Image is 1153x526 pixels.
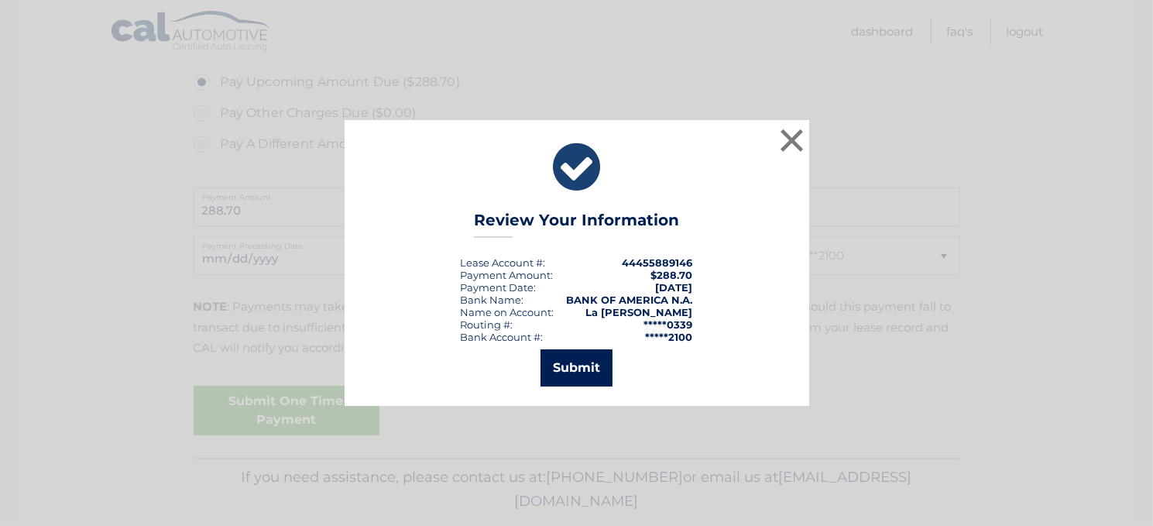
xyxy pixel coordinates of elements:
span: Payment Date [461,281,534,294]
strong: 44455889146 [623,256,693,269]
div: Bank Name: [461,294,524,306]
span: [DATE] [656,281,693,294]
div: Lease Account #: [461,256,546,269]
button: Submit [540,349,613,387]
div: Bank Account #: [461,331,544,343]
div: Routing #: [461,318,513,331]
strong: La [PERSON_NAME] [586,306,693,318]
strong: BANK OF AMERICA N.A. [567,294,693,306]
div: : [461,281,537,294]
div: Payment Amount: [461,269,554,281]
button: × [777,125,808,156]
div: Name on Account: [461,306,554,318]
h3: Review Your Information [474,211,679,238]
span: $288.70 [651,269,693,281]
